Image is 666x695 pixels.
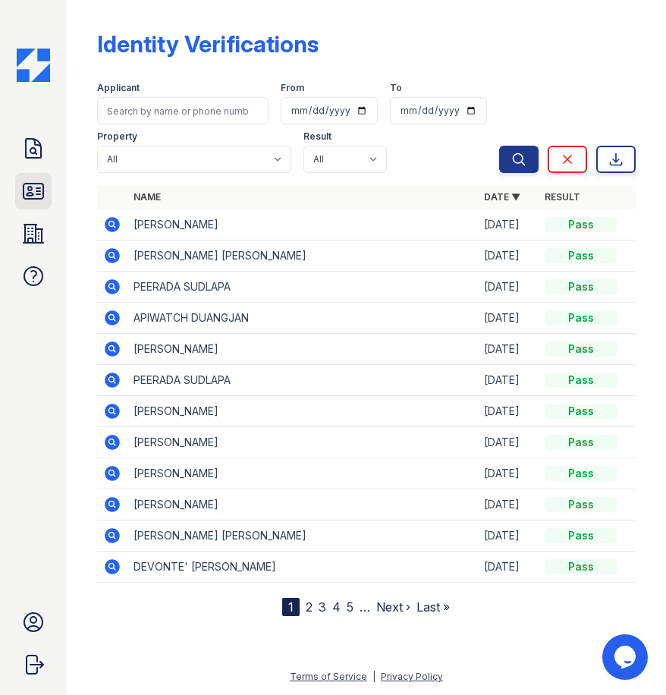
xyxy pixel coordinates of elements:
td: [PERSON_NAME] [PERSON_NAME] [127,520,478,552]
td: [DATE] [478,396,539,427]
div: Pass [545,466,617,481]
a: 3 [319,599,326,615]
span: … [360,598,370,616]
td: [DATE] [478,520,539,552]
div: | [372,671,375,682]
div: Pass [545,559,617,574]
td: PEERADA SUDLAPA [127,365,478,396]
div: Pass [545,310,617,325]
td: [PERSON_NAME] [127,209,478,241]
td: [PERSON_NAME] [127,396,478,427]
td: DEVONTE' [PERSON_NAME] [127,552,478,583]
div: Pass [545,528,617,543]
td: [PERSON_NAME] [127,427,478,458]
div: Pass [545,497,617,512]
td: [DATE] [478,427,539,458]
div: Pass [545,217,617,232]
td: [DATE] [478,209,539,241]
label: Result [303,131,331,143]
a: 2 [306,599,313,615]
td: [DATE] [478,303,539,334]
td: PEERADA SUDLAPA [127,272,478,303]
label: To [390,82,402,94]
td: [PERSON_NAME] [127,458,478,489]
a: Last » [416,599,450,615]
a: 4 [332,599,341,615]
a: Privacy Policy [381,671,443,682]
td: [DATE] [478,489,539,520]
td: [DATE] [478,334,539,365]
div: Pass [545,404,617,419]
td: [PERSON_NAME] [127,489,478,520]
img: CE_Icon_Blue-c292c112584629df590d857e76928e9f676e5b41ef8f769ba2f05ee15b207248.png [17,49,50,82]
a: Terms of Service [290,671,367,682]
a: 5 [347,599,353,615]
label: From [281,82,304,94]
td: [DATE] [478,272,539,303]
a: Date ▼ [484,191,520,203]
td: [DATE] [478,458,539,489]
td: [DATE] [478,365,539,396]
div: Identity Verifications [97,30,319,58]
td: [DATE] [478,241,539,272]
label: Property [97,131,137,143]
label: Applicant [97,82,140,94]
td: [DATE] [478,552,539,583]
a: Next › [376,599,410,615]
div: Pass [545,435,617,450]
div: Pass [545,248,617,263]
td: APIWATCH DUANGJAN [127,303,478,334]
input: Search by name or phone number [97,97,269,124]
a: Name [134,191,161,203]
div: Pass [545,373,617,388]
div: Pass [545,341,617,357]
iframe: chat widget [602,634,651,680]
div: 1 [282,598,300,616]
div: Pass [545,279,617,294]
td: [PERSON_NAME] [PERSON_NAME] [127,241,478,272]
td: [PERSON_NAME] [127,334,478,365]
a: Result [545,191,580,203]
